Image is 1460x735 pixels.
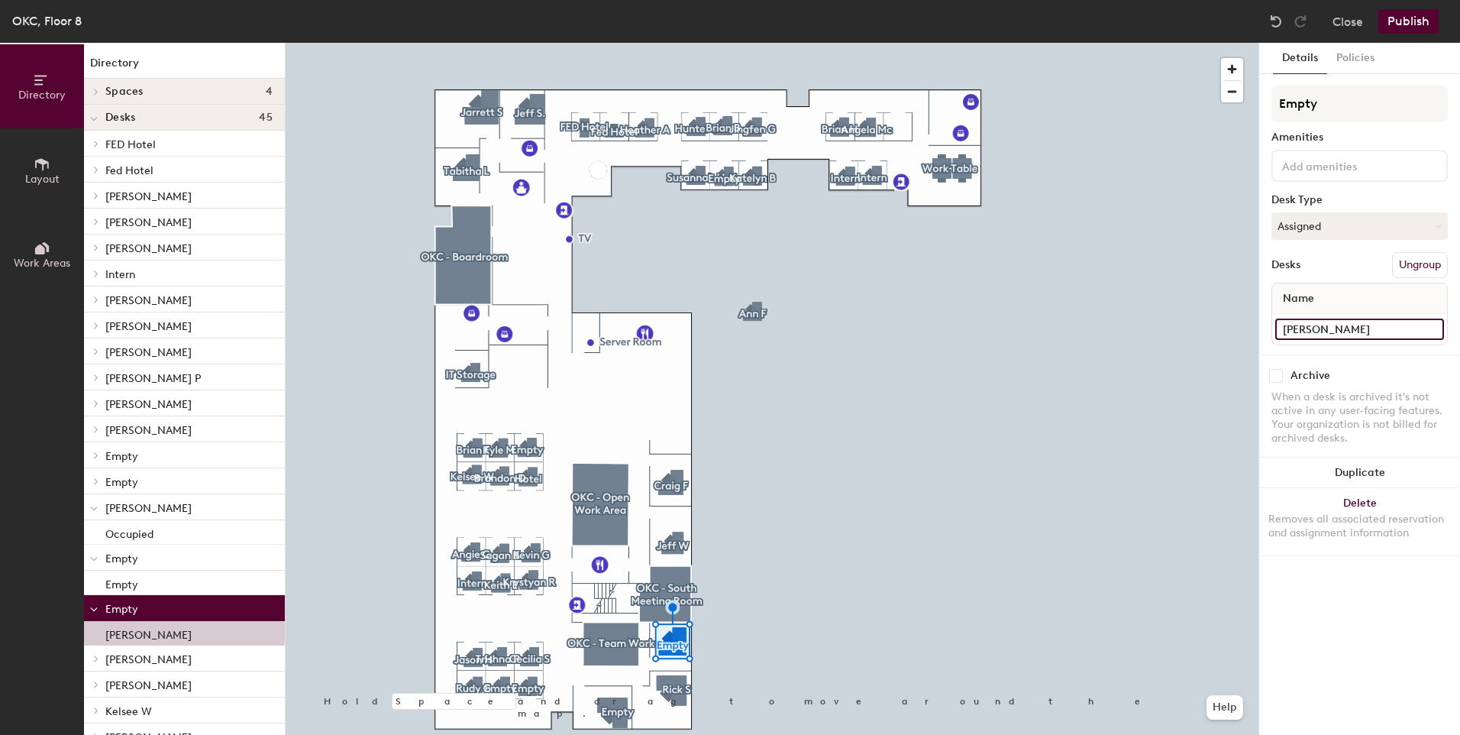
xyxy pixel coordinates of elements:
[1273,43,1327,74] button: Details
[1259,488,1460,555] button: DeleteRemoves all associated reservation and assignment information
[105,476,138,489] span: Empty
[105,450,138,463] span: Empty
[105,190,192,203] span: [PERSON_NAME]
[1271,131,1448,144] div: Amenities
[1271,194,1448,206] div: Desk Type
[105,502,192,515] span: [PERSON_NAME]
[14,257,70,270] span: Work Areas
[105,112,135,124] span: Desks
[1378,9,1439,34] button: Publish
[105,242,192,255] span: [PERSON_NAME]
[1275,285,1322,312] span: Name
[259,112,273,124] span: 45
[1293,14,1308,29] img: Redo
[1279,156,1416,174] input: Add amenities
[105,523,153,541] p: Occupied
[1206,695,1243,720] button: Help
[105,346,192,359] span: [PERSON_NAME]
[105,705,152,718] span: Kelsee W
[1275,319,1444,340] input: Unnamed desk
[105,164,153,177] span: Fed Hotel
[105,552,138,565] span: Empty
[105,603,138,616] span: Empty
[1332,9,1363,34] button: Close
[105,138,156,151] span: FED Hotel
[18,89,66,102] span: Directory
[105,574,138,591] p: Empty
[266,86,273,98] span: 4
[105,86,144,98] span: Spaces
[1268,513,1451,540] div: Removes all associated reservation and assignment information
[1268,14,1284,29] img: Undo
[105,624,192,642] p: [PERSON_NAME]
[105,679,192,692] span: [PERSON_NAME]
[105,294,192,307] span: [PERSON_NAME]
[1271,390,1448,445] div: When a desk is archived it's not active in any user-facing features. Your organization is not bil...
[1271,259,1300,271] div: Desks
[1259,458,1460,488] button: Duplicate
[1327,43,1384,74] button: Policies
[1290,370,1330,382] div: Archive
[105,398,192,411] span: [PERSON_NAME]
[105,424,192,437] span: [PERSON_NAME]
[1392,252,1448,278] button: Ungroup
[25,173,60,186] span: Layout
[1271,212,1448,240] button: Assigned
[105,320,192,333] span: [PERSON_NAME]
[84,55,285,79] h1: Directory
[12,11,82,31] div: OKC, Floor 8
[105,372,201,385] span: [PERSON_NAME] P
[105,268,135,281] span: Intern
[105,216,192,229] span: [PERSON_NAME]
[105,653,192,666] span: [PERSON_NAME]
